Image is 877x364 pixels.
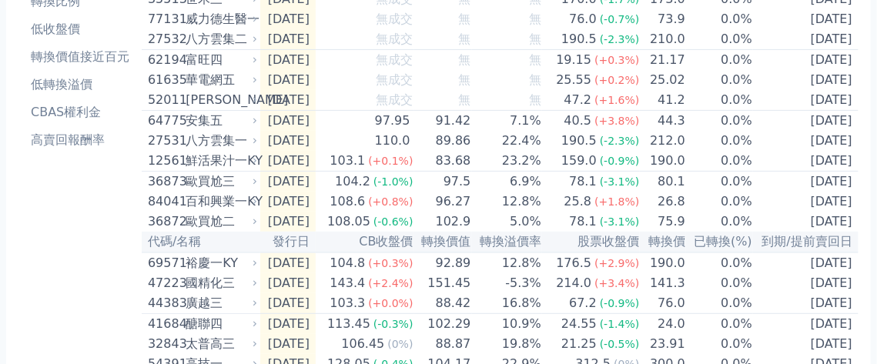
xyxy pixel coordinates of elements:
td: [DATE] [753,50,859,71]
div: 64775 [148,112,182,130]
td: [DATE] [753,111,859,132]
td: 89.86 [414,131,472,151]
td: 0.0% [686,70,753,90]
span: (+3.4%) [594,277,639,289]
div: 21.25 [558,335,600,353]
td: [DATE] [753,151,859,172]
span: 無 [529,32,541,46]
div: 44383 [148,294,182,312]
span: (+3.8%) [594,115,639,127]
span: (-0.7%) [600,13,640,25]
span: 無 [529,52,541,67]
span: 無 [459,72,471,87]
td: [DATE] [753,293,859,314]
th: CB收盤價 [316,232,414,252]
td: 0.0% [686,273,753,293]
div: 103.3 [327,294,369,312]
th: 代碼/名稱 [142,232,260,252]
div: 27531 [148,132,182,150]
div: 25.8 [561,192,595,211]
td: 76.0 [640,293,686,314]
td: 41.2 [640,90,686,111]
div: 40.5 [561,112,595,130]
span: (+0.3%) [368,257,413,269]
td: 141.3 [640,273,686,293]
td: [DATE] [260,212,316,232]
td: 92.89 [414,252,472,273]
div: 鮮活果汁一KY [186,152,254,170]
span: (-0.9%) [600,155,640,167]
td: [DATE] [260,314,316,335]
td: [DATE] [753,9,859,29]
td: [DATE] [260,172,316,192]
div: 41684 [148,315,182,333]
td: [DATE] [753,172,859,192]
td: 91.42 [414,111,472,132]
td: 21.17 [640,50,686,71]
div: 78.1 [566,172,600,191]
td: [DATE] [753,314,859,335]
th: 轉換溢價率 [472,232,542,252]
div: 77131 [148,10,182,28]
span: 無 [459,32,471,46]
div: 歐買尬二 [186,212,254,231]
td: 22.4% [472,131,542,151]
td: 23.2% [472,151,542,172]
span: 無 [459,52,471,67]
td: [DATE] [753,334,859,354]
div: 104.8 [327,254,369,272]
span: 無成交 [377,32,413,46]
div: 八方雲集一 [186,132,254,150]
span: (0%) [387,338,413,350]
div: 84041 [148,192,182,211]
div: 富旺四 [186,51,254,69]
td: [DATE] [753,29,859,50]
td: [DATE] [260,293,316,314]
div: 36872 [148,212,182,231]
td: 0.0% [686,172,753,192]
div: 36873 [148,172,182,191]
div: 104.2 [332,172,373,191]
div: 華電網五 [186,71,254,89]
div: 24.55 [558,315,600,333]
td: 12.8% [472,192,542,212]
div: 47223 [148,274,182,292]
td: 151.45 [414,273,472,293]
td: 0.0% [686,293,753,314]
div: 106.45 [338,335,387,353]
span: (-3.1%) [600,215,640,228]
td: [DATE] [753,252,859,273]
li: 高賣回報酬率 [25,131,136,149]
div: 27532 [148,30,182,48]
td: 210.0 [640,29,686,50]
td: 0.0% [686,314,753,335]
a: CBAS權利金 [25,100,136,125]
div: 百和興業一KY [186,192,254,211]
div: 太普高三 [186,335,254,353]
div: 19.15 [553,51,594,69]
div: 108.05 [324,212,373,231]
li: 低轉換溢價 [25,75,136,94]
td: 16.8% [472,293,542,314]
span: (+2.4%) [368,277,413,289]
span: (-3.1%) [600,175,640,188]
div: 108.6 [327,192,369,211]
th: 股票收盤價 [542,232,641,252]
span: (-0.5%) [600,338,640,350]
td: 7.1% [472,111,542,132]
td: 23.91 [640,334,686,354]
td: 0.0% [686,151,753,172]
td: 25.02 [640,70,686,90]
div: 25.55 [553,71,594,89]
td: [DATE] [260,252,316,273]
td: 0.0% [686,9,753,29]
td: 0.0% [686,90,753,111]
div: [PERSON_NAME] [186,91,254,109]
div: 52011 [148,91,182,109]
a: 轉換價值接近百元 [25,45,136,69]
td: [DATE] [753,70,859,90]
td: 88.42 [414,293,472,314]
span: (-1.0%) [373,175,413,188]
td: 88.87 [414,334,472,354]
td: 190.0 [640,252,686,273]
